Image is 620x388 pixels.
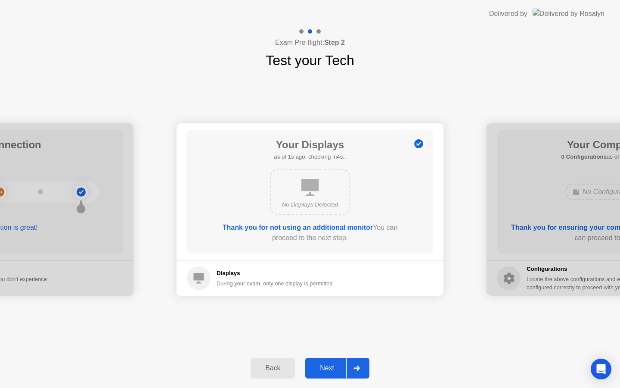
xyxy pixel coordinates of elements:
[253,364,292,372] div: Back
[251,358,295,379] button: Back
[217,279,333,288] div: During your exam, only one display is permitted
[211,222,409,243] div: You can proceed to the next step.
[308,364,346,372] div: Next
[278,200,342,209] div: No Displays Detected
[217,269,333,278] h5: Displays
[489,9,527,19] div: Delivered by
[324,39,345,46] b: Step 2
[274,137,346,153] h1: Your Displays
[274,153,346,161] h5: as of 1s ago, checking in4s..
[266,50,354,71] h1: Test your Tech
[305,358,369,379] button: Next
[591,359,611,379] div: Open Intercom Messenger
[275,38,345,48] h4: Exam Pre-flight:
[533,9,604,19] img: Delivered by Rosalyn
[223,224,373,231] b: Thank you for not using an additional monitor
